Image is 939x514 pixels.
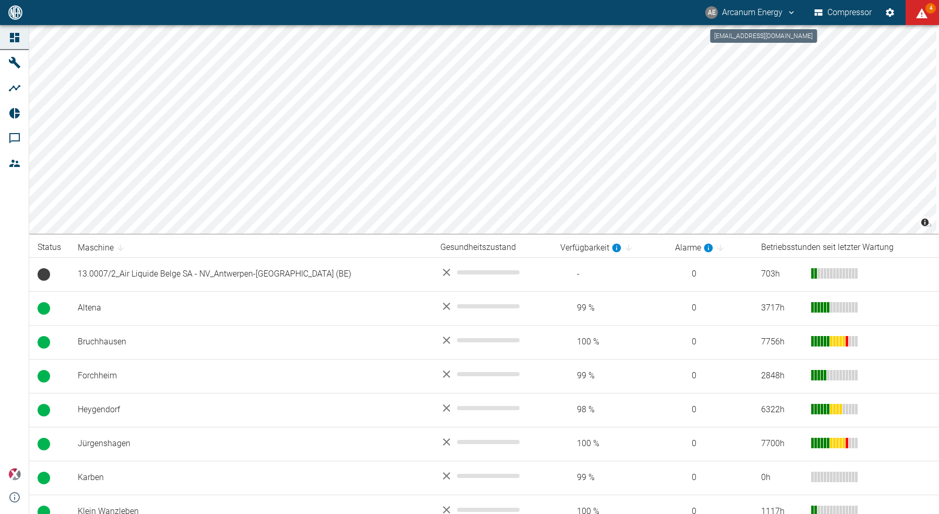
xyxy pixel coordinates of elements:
[69,257,432,291] td: 13.0007/2_Air Liquide Belge SA - NV_Antwerpen-[GEOGRAPHIC_DATA] (BE)
[440,266,544,279] div: No data
[812,3,874,22] button: Compressor
[560,268,658,280] span: -
[38,438,50,450] span: Betrieb
[560,472,658,484] span: 99 %
[560,370,658,382] span: 99 %
[29,238,69,257] th: Status
[440,368,544,380] div: No data
[7,5,23,19] img: logo
[881,3,899,22] button: Einstellungen
[705,6,718,19] div: AE
[38,268,50,281] span: Keine Daten
[69,461,432,495] td: Karben
[761,370,803,382] div: 2848 h
[675,268,744,280] span: 0
[675,472,744,484] span: 0
[440,300,544,313] div: No data
[761,472,803,484] div: 0 h
[38,404,50,416] span: Betrieb
[761,404,803,416] div: 6322 h
[8,468,21,481] img: Xplore Logo
[675,438,744,450] span: 0
[753,238,939,257] th: Betriebsstunden seit letzter Wartung
[925,3,936,14] span: 4
[560,302,658,314] span: 99 %
[69,291,432,325] td: Altena
[78,242,127,254] span: Maschine
[704,3,798,22] button: arcanum@neaxplore.com
[432,238,552,257] th: Gesundheitszustand
[38,302,50,315] span: Betrieb
[675,370,744,382] span: 0
[38,472,50,484] span: Betrieb
[675,336,744,348] span: 0
[761,438,803,450] div: 7700 h
[69,393,432,427] td: Heygendorf
[560,438,658,450] span: 100 %
[675,242,714,254] div: berechnet für die letzten 7 Tage
[29,25,936,234] canvas: Map
[761,302,803,314] div: 3717 h
[440,334,544,346] div: No data
[560,404,658,416] span: 98 %
[440,470,544,482] div: No data
[38,370,50,382] span: Betrieb
[761,268,803,280] div: 703 h
[69,427,432,461] td: Jürgenshagen
[761,336,803,348] div: 7756 h
[675,302,744,314] span: 0
[560,242,622,254] div: berechnet für die letzten 7 Tage
[440,436,544,448] div: No data
[38,336,50,349] span: Betrieb
[560,336,658,348] span: 100 %
[69,325,432,359] td: Bruchhausen
[440,402,544,414] div: No data
[710,29,817,43] div: [EMAIL_ADDRESS][DOMAIN_NAME]
[69,359,432,393] td: Forchheim
[675,404,744,416] span: 0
